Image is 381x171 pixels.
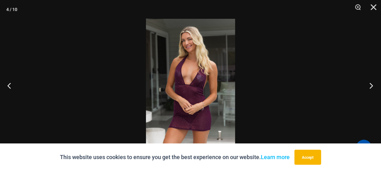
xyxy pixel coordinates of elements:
[261,154,290,160] a: Learn more
[6,5,17,14] div: 4 / 10
[60,153,290,162] p: This website uses cookies to ensure you get the best experience on our website.
[146,19,235,152] img: Echo Berry 5671 Dress 682 Thong 03
[294,150,321,165] button: Accept
[357,70,381,101] button: Next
